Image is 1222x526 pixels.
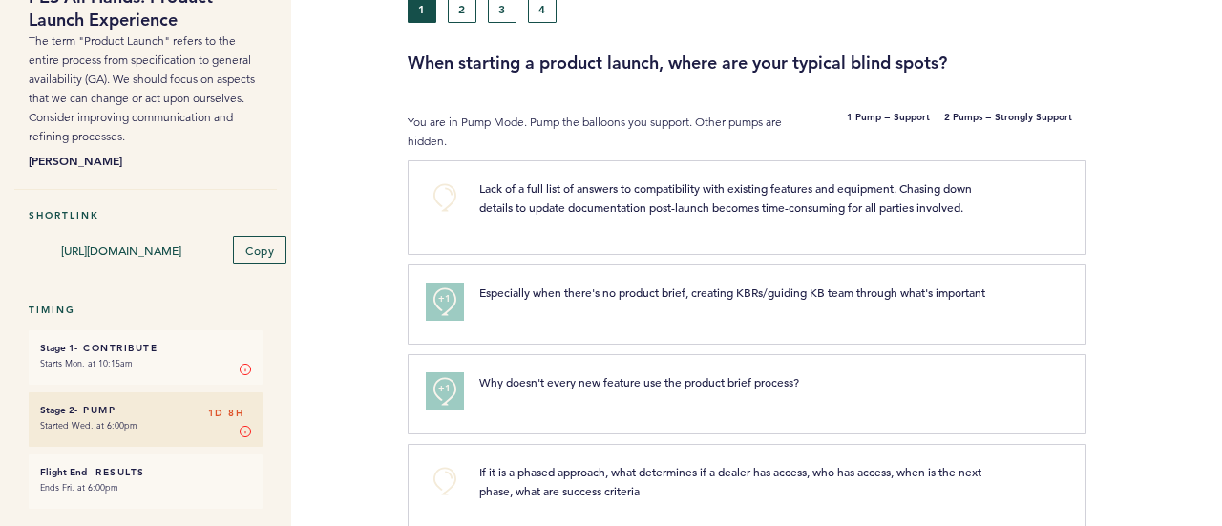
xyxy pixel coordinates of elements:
b: [PERSON_NAME] [29,151,263,170]
h3: When starting a product launch, where are your typical blind spots? [408,52,1208,74]
span: If it is a phased approach, what determines if a dealer has access, who has access, when is the n... [479,464,984,498]
b: 2 Pumps = Strongly Support [944,113,1072,151]
h5: Timing [29,304,263,316]
span: Why doesn't every new feature use the product brief process? [479,374,799,389]
small: Stage 1 [40,342,74,354]
button: +1 [426,372,464,410]
span: Especially when there's no product brief, creating KBRs/guiding KB team through what's important [479,284,985,300]
h6: - Results [40,466,251,478]
time: Ends Fri. at 6:00pm [40,481,118,494]
time: Starts Mon. at 10:15am [40,357,133,369]
b: 1 Pump = Support [847,113,930,151]
p: You are in Pump Mode. Pump the balloons you support. Other pumps are hidden. [408,113,801,151]
span: Lack of a full list of answers to compatibility with existing features and equipment. Chasing dow... [479,180,975,215]
span: The term "Product Launch" refers to the entire process from specification to general availability... [29,33,255,143]
time: Started Wed. at 6:00pm [40,419,137,431]
small: Stage 2 [40,404,74,416]
span: 1D 8H [208,404,244,423]
button: Copy [233,236,286,264]
span: Copy [245,242,274,258]
h5: Shortlink [29,209,263,221]
small: Flight End [40,466,87,478]
h6: - Contribute [40,342,251,354]
span: +1 [438,379,452,398]
span: +1 [438,289,452,308]
button: +1 [426,283,464,321]
h6: - Pump [40,404,251,416]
